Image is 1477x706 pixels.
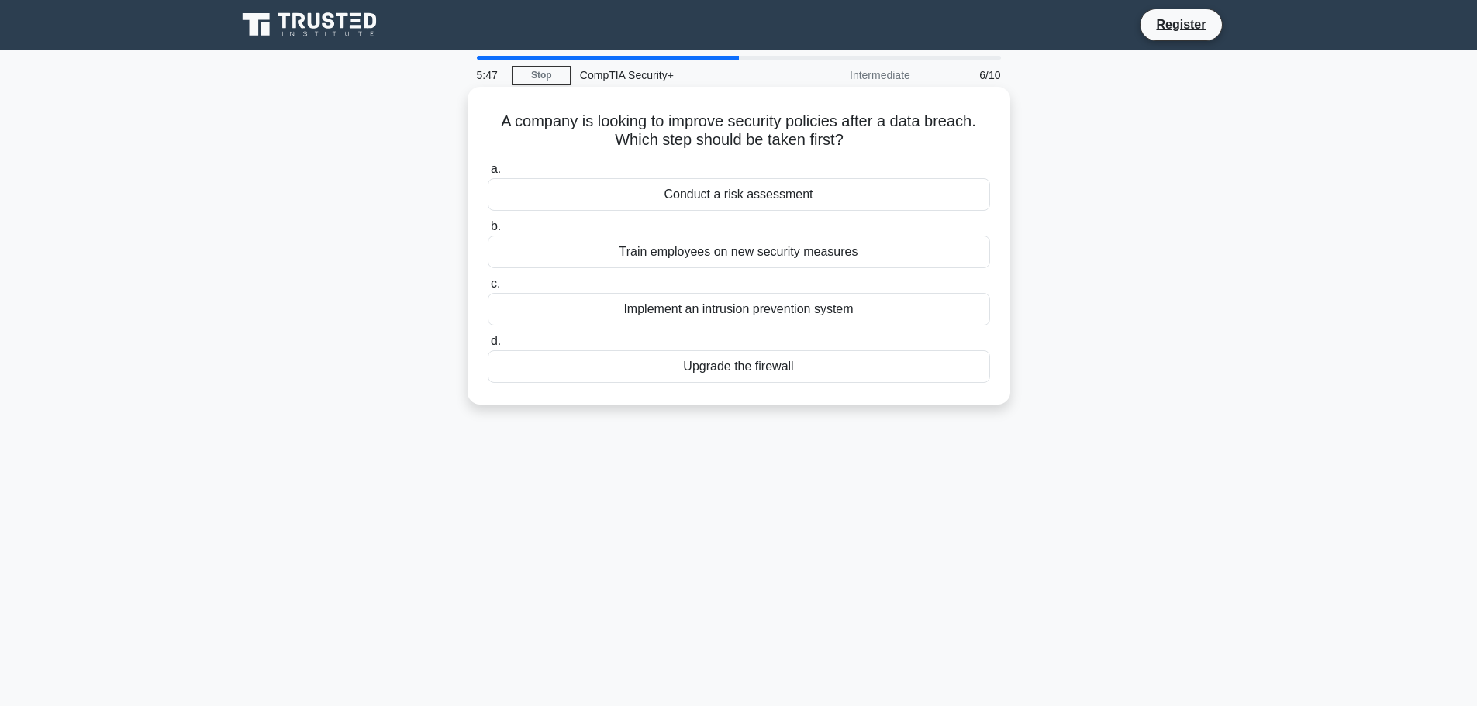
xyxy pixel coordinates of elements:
[491,277,500,290] span: c.
[486,112,992,150] h5: A company is looking to improve security policies after a data breach. Which step should be taken...
[488,350,990,383] div: Upgrade the firewall
[920,60,1010,91] div: 6/10
[571,60,784,91] div: CompTIA Security+
[468,60,512,91] div: 5:47
[488,293,990,325] div: Implement an intrusion prevention system
[491,219,501,232] span: b.
[488,178,990,211] div: Conduct a risk assessment
[512,66,571,85] a: Stop
[488,236,990,268] div: Train employees on new security measures
[1147,15,1215,34] a: Register
[491,334,501,347] span: d.
[491,162,501,175] span: a.
[784,60,920,91] div: Intermediate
